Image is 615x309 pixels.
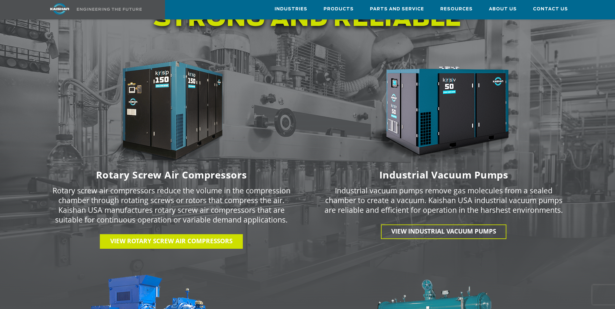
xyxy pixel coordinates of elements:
a: Contact Us [533,0,568,18]
a: Industries [275,0,307,18]
span: Industries [275,6,307,13]
img: kaishan logo [35,3,84,15]
img: Engineering the future [77,8,142,11]
img: krsp150 [90,59,253,167]
h6: Rotary Screw Air Compressors [39,171,304,179]
span: Parts and Service [370,6,424,13]
a: About Us [489,0,517,18]
span: Resources [440,6,473,13]
a: Products [324,0,354,18]
p: Industrial vacuum pumps remove gas molecules from a sealed chamber to create a vacuum. Kaishan US... [325,186,563,215]
span: View INDUSTRIAL VACUUM PUMPS [391,227,496,235]
p: Rotary screw air compressors reduce the volume in the compression chamber through rotating screws... [52,186,291,224]
span: Contact Us [533,6,568,13]
a: Parts and Service [370,0,424,18]
h6: Industrial Vacuum Pumps [312,171,576,179]
span: Strong and reliable [153,7,462,30]
span: View Rotary Screw Air Compressors [110,237,232,245]
a: Resources [440,0,473,18]
span: About Us [489,6,517,13]
a: View Rotary Screw Air Compressors [100,234,243,249]
a: View INDUSTRIAL VACUUM PUMPS [381,224,506,239]
span: Products [324,6,354,13]
img: krsv50 [363,59,525,167]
